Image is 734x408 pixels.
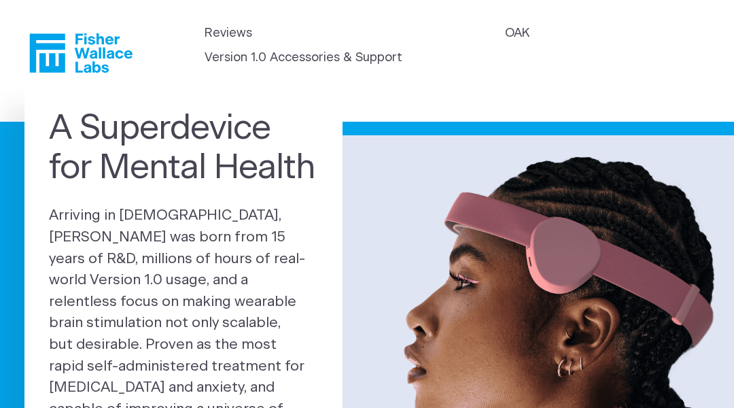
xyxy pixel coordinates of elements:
[505,24,529,43] a: OAK
[49,109,318,188] h1: A Superdevice for Mental Health
[29,33,133,73] a: Fisher Wallace
[205,49,402,67] a: Version 1.0 Accessories & Support
[205,24,252,43] a: Reviews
